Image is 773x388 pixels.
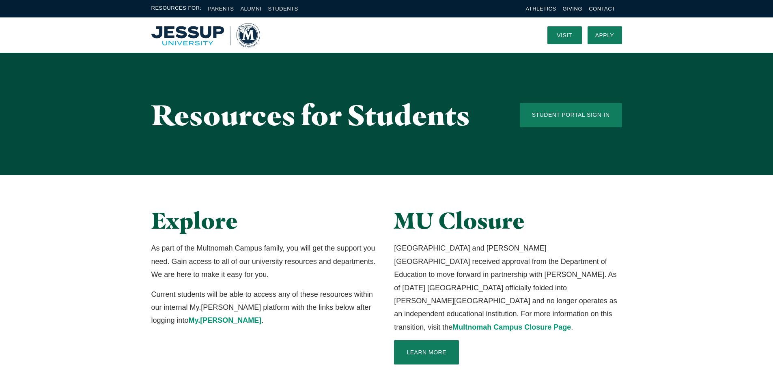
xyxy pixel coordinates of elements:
[151,288,379,327] p: Current students will be able to access any of these resources within our internal My.[PERSON_NAM...
[189,316,262,324] a: My.[PERSON_NAME]
[268,6,298,12] a: Students
[151,23,260,47] a: Home
[151,4,202,13] span: Resources For:
[588,26,622,44] a: Apply
[394,208,622,234] h2: MU Closure
[563,6,583,12] a: Giving
[208,6,234,12] a: Parents
[589,6,615,12] a: Contact
[394,340,459,364] a: Learn More
[526,6,556,12] a: Athletics
[151,99,487,131] h1: Resources for Students
[394,242,622,334] p: [GEOGRAPHIC_DATA] and [PERSON_NAME][GEOGRAPHIC_DATA] received approval from the Department of Edu...
[151,23,260,47] img: Multnomah University Logo
[520,103,622,127] a: Student Portal Sign-In
[151,242,379,281] p: As part of the Multnomah Campus family, you will get the support you need. Gain access to all of ...
[452,323,571,331] a: Multnomah Campus Closure Page
[151,208,379,234] h2: Explore
[240,6,261,12] a: Alumni
[547,26,582,44] a: Visit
